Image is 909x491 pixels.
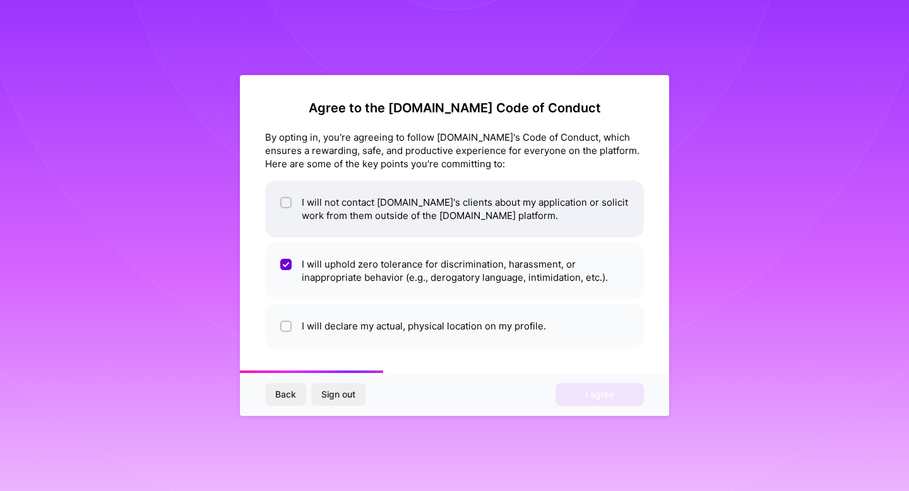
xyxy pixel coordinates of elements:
[265,180,644,237] li: I will not contact [DOMAIN_NAME]'s clients about my application or solicit work from them outside...
[321,388,355,401] span: Sign out
[265,383,306,406] button: Back
[265,100,644,115] h2: Agree to the [DOMAIN_NAME] Code of Conduct
[265,131,644,170] div: By opting in, you're agreeing to follow [DOMAIN_NAME]'s Code of Conduct, which ensures a rewardin...
[275,388,296,401] span: Back
[265,304,644,348] li: I will declare my actual, physical location on my profile.
[311,383,365,406] button: Sign out
[265,242,644,299] li: I will uphold zero tolerance for discrimination, harassment, or inappropriate behavior (e.g., der...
